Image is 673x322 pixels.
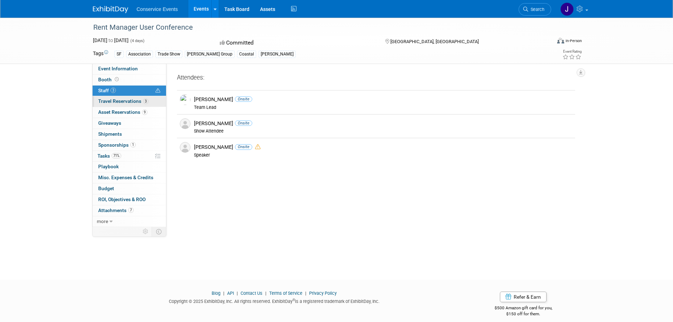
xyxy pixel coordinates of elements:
a: Privacy Policy [309,291,337,296]
span: Potential Scheduling Conflict -- at least one attendee is tagged in another overlapping event. [155,88,160,94]
a: Terms of Service [269,291,302,296]
span: ROI, Objectives & ROO [98,197,146,202]
a: Travel Reservations3 [93,96,166,107]
div: Copyright © 2025 ExhibitDay, Inc. All rights reserved. ExhibitDay is a registered trademark of Ex... [93,297,456,305]
span: Staff [98,88,116,93]
div: Attendees: [177,74,575,83]
span: Sponsorships [98,142,136,148]
span: Onsite [235,121,252,126]
span: | [222,291,226,296]
span: 3 [143,99,148,104]
span: Onsite [235,144,252,150]
div: SF [114,51,124,58]
a: Contact Us [241,291,262,296]
a: ROI, Objectives & ROO [93,194,166,205]
a: API [227,291,234,296]
div: Speaker [194,152,572,158]
span: (4 days) [130,39,144,43]
span: Misc. Expenses & Credits [98,175,153,180]
span: Giveaways [98,120,121,126]
div: Rent Manager User Conference [91,21,541,34]
span: [GEOGRAPHIC_DATA], [GEOGRAPHIC_DATA] [390,39,479,44]
div: In-Person [565,38,582,43]
div: $150 off for them. [466,311,580,317]
sup: ® [293,298,295,302]
div: [PERSON_NAME] Group [185,51,235,58]
span: Onsite [235,96,252,102]
span: Conservice Events [137,6,178,12]
span: Event Information [98,66,138,71]
img: Format-Inperson.png [557,38,564,43]
span: 71% [112,153,121,158]
div: [PERSON_NAME] [194,144,572,151]
span: Playbook [98,164,119,169]
a: Attachments7 [93,205,166,216]
span: [DATE] [DATE] [93,37,129,43]
a: Tasks71% [93,151,166,162]
img: Associate-Profile-5.png [180,118,190,129]
a: Sponsorships1 [93,140,166,151]
span: 3 [111,88,116,93]
span: Booth not reserved yet [113,77,120,82]
a: Booth [93,75,166,85]
div: Show Attendee [194,128,572,134]
a: Giveaways [93,118,166,129]
i: Double-book Warning! [255,144,260,150]
a: more [93,216,166,227]
div: Event Rating [562,50,582,53]
div: $500 Amazon gift card for you, [466,300,580,317]
img: John Taggart [560,2,574,16]
span: 1 [130,142,136,147]
span: Budget [98,186,114,191]
a: Search [519,3,551,16]
a: Staff3 [93,86,166,96]
span: Search [528,7,544,12]
div: Event Format [509,37,582,47]
a: Misc. Expenses & Credits [93,172,166,183]
td: Personalize Event Tab Strip [140,227,152,236]
a: Blog [212,291,220,296]
div: Team Lead [194,105,572,110]
a: Event Information [93,64,166,74]
span: | [264,291,268,296]
span: | [303,291,308,296]
a: Shipments [93,129,166,140]
span: more [97,218,108,224]
span: 7 [128,207,134,213]
div: Committed [218,37,374,49]
div: [PERSON_NAME] [259,51,296,58]
span: Asset Reservations [98,109,147,115]
span: Travel Reservations [98,98,148,104]
a: Playbook [93,162,166,172]
img: Associate-Profile-5.png [180,142,190,153]
span: Shipments [98,131,122,137]
span: | [235,291,240,296]
a: Refer & Earn [500,292,547,302]
a: Asset Reservations9 [93,107,166,118]
td: Toggle Event Tabs [152,227,166,236]
span: 9 [142,110,147,115]
img: ExhibitDay [93,6,128,13]
div: [PERSON_NAME] [194,120,572,127]
td: Tags [93,50,108,58]
span: Booth [98,77,120,82]
a: Budget [93,183,166,194]
span: Tasks [98,153,121,159]
div: Trade Show [155,51,182,58]
span: to [107,37,114,43]
div: [PERSON_NAME] [194,96,572,103]
div: Association [126,51,153,58]
span: Attachments [98,207,134,213]
div: Coastal [237,51,256,58]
